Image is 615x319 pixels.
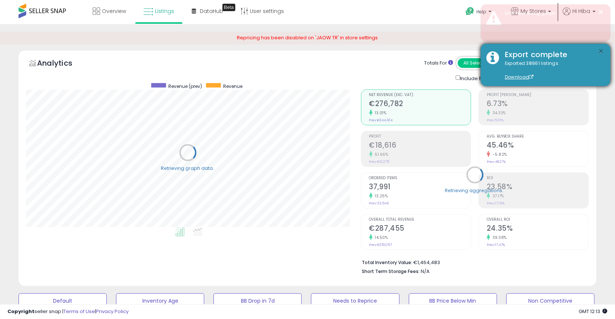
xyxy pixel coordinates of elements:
[37,58,87,70] h5: Analytics
[476,9,486,15] span: Help
[499,10,605,17] div: Error refreshing graph
[214,293,302,308] button: BB Drop in 7d
[499,49,605,60] div: Export complete
[222,4,235,11] div: Tooltip anchor
[96,308,129,315] a: Privacy Policy
[460,1,499,24] a: Help
[409,293,497,308] button: BB Price Below Min
[445,188,505,194] div: Retrieving aggregations..
[200,7,223,15] span: DataHub
[579,308,608,315] span: 2025-10-13 12:13 GMT
[450,74,511,82] div: Include Returns
[506,293,595,308] button: Non Competitive
[102,7,126,15] span: Overview
[311,293,399,308] button: Needs to Reprice
[465,7,475,16] i: Get Help
[505,74,534,80] a: Download
[155,7,174,15] span: Listings
[7,308,34,315] strong: Copyright
[7,308,129,315] div: seller snap | |
[424,60,453,67] div: Totals For
[63,308,95,315] a: Terms of Use
[116,293,204,308] button: Inventory Age
[19,293,107,308] button: Default
[237,34,378,41] span: Repricing has been disabled on 'JAOW TR' in store settings
[458,58,513,68] button: All Selected Listings
[598,7,604,17] button: ×
[161,165,215,172] div: Retrieving graph data..
[598,47,604,56] button: ×
[499,60,605,81] div: Exported 38961 listings.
